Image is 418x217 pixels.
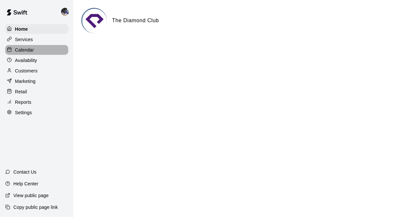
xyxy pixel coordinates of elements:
p: Home [15,26,28,32]
p: View public page [13,192,49,199]
p: Calendar [15,47,34,53]
p: Copy public page link [13,204,58,210]
p: Contact Us [13,169,37,175]
p: Settings [15,109,32,116]
a: Services [5,35,68,44]
a: Reports [5,97,68,107]
img: The Diamond Club logo [82,9,107,33]
img: Kevin Chandler [61,8,69,16]
a: Settings [5,108,68,117]
a: Retail [5,87,68,97]
p: Retail [15,88,27,95]
p: Help Center [13,180,38,187]
p: Availability [15,57,37,64]
a: Customers [5,66,68,76]
p: Customers [15,68,38,74]
a: Marketing [5,76,68,86]
a: Calendar [5,45,68,55]
a: Availability [5,55,68,65]
div: Kevin Chandler [60,5,73,18]
p: Reports [15,99,31,105]
p: Services [15,36,33,43]
p: Marketing [15,78,36,85]
h6: The Diamond Club [112,16,159,25]
a: Home [5,24,68,34]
